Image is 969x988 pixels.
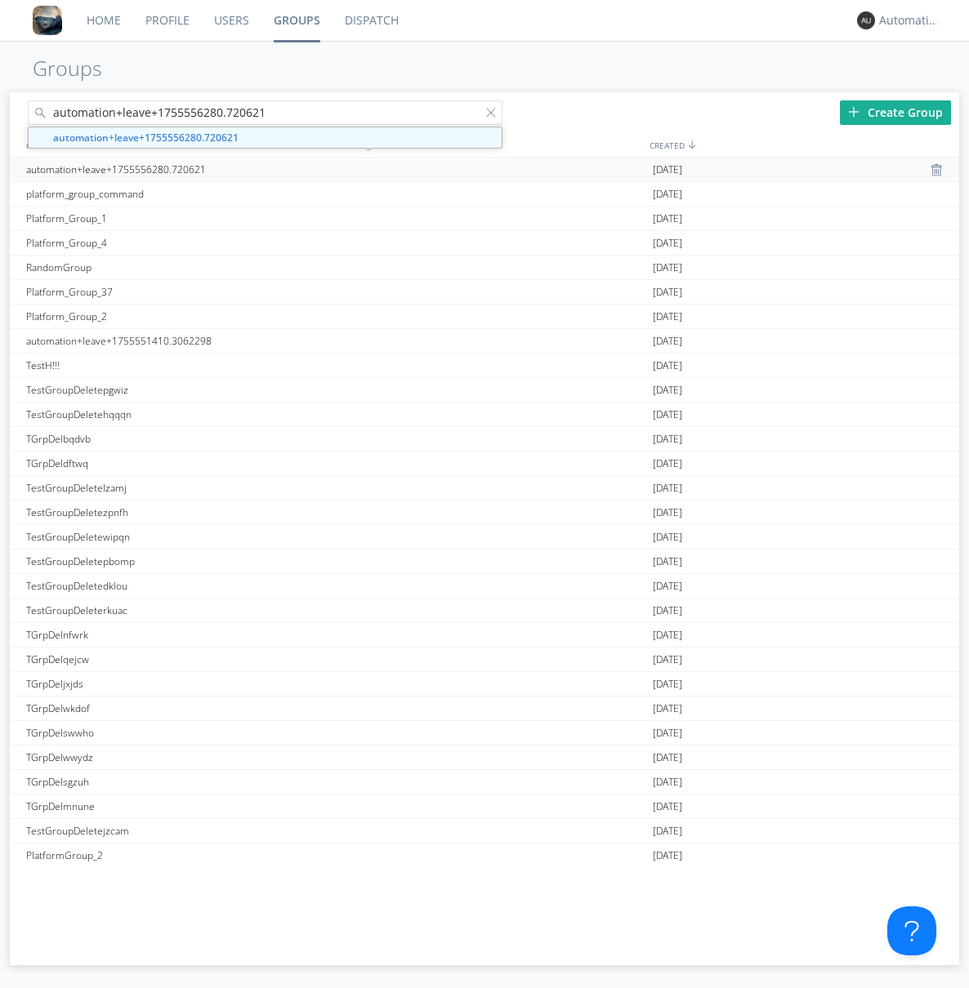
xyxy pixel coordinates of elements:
div: TGrpDelwkdof [22,696,333,720]
span: [DATE] [653,623,682,648]
span: [DATE] [653,158,682,182]
a: TGrpDelnfwrk[DATE] [10,623,959,648]
span: [DATE] [653,305,682,329]
span: [DATE] [653,476,682,501]
div: TGrpDeldftwq [22,452,333,475]
div: PlatformGroup_2 [22,843,333,867]
div: TestGroupDeletedklou [22,574,333,598]
div: TGrpDelnfwrk [22,623,333,647]
div: automation+leave+1755551410.3062298 [22,329,333,353]
div: platform_group_command [22,182,333,206]
a: TestGroupDeletezpnfh[DATE] [10,501,959,525]
a: TestGroupDeletehqqqn[DATE] [10,403,959,427]
a: TGrpDeljxjds[DATE] [10,672,959,696]
span: [DATE] [653,745,682,770]
span: [DATE] [653,427,682,452]
span: [DATE] [653,550,682,574]
div: Platform_Group_37 [22,280,333,304]
a: TestGroupDeletepbomp[DATE] [10,550,959,574]
div: Platform_Group_2 [22,305,333,328]
a: TestGroupDeletedklou[DATE] [10,574,959,599]
div: TestGroupDeletejzcam [22,819,333,843]
a: TestH!!![DATE] [10,354,959,378]
a: TGrpDelqejcw[DATE] [10,648,959,672]
a: Platform_Group_2[DATE] [10,305,959,329]
iframe: Toggle Customer Support [887,906,936,955]
div: TestGroupDeletepgwiz [22,378,333,402]
div: TGrpDelmnune [22,794,333,818]
div: GROUPS [22,133,328,157]
span: [DATE] [653,207,682,231]
div: TestGroupDeletelzamj [22,476,333,500]
a: TGrpDeldftwq[DATE] [10,452,959,476]
div: TestGroupDeleterkuac [22,599,333,622]
span: [DATE] [653,231,682,256]
span: [DATE] [653,501,682,525]
div: TGrpDelqejcw [22,648,333,671]
a: TestGroupDeletewipqn[DATE] [10,525,959,550]
a: Platform_Group_4[DATE] [10,231,959,256]
span: [DATE] [653,794,682,819]
span: [DATE] [653,696,682,721]
span: [DATE] [653,770,682,794]
a: TGrpDelbqdvb[DATE] [10,427,959,452]
span: [DATE] [653,819,682,843]
a: automation+leave+1755551410.3062298[DATE] [10,329,959,354]
div: automation+leave+1755556280.720621 [22,158,333,181]
div: Automation+0004 [879,12,940,29]
span: [DATE] [653,525,682,550]
a: platform_group_command[DATE] [10,182,959,207]
span: [DATE] [653,378,682,403]
span: [DATE] [653,721,682,745]
span: [DATE] [653,256,682,280]
span: [DATE] [653,403,682,427]
a: TestGroupDeletepgwiz[DATE] [10,378,959,403]
span: [DATE] [653,599,682,623]
span: [DATE] [653,648,682,672]
img: 8ff700cf5bab4eb8a436322861af2272 [33,6,62,35]
span: [DATE] [653,280,682,305]
div: TGrpDelwwydz [22,745,333,769]
div: TestGroupDeletepbomp [22,550,333,573]
div: TGrpDelbqdvb [22,427,333,451]
div: CREATED [645,133,960,157]
div: TestGroupDeletehqqqn [22,403,333,426]
div: TGrpDelswwho [22,721,333,745]
a: TGrpDelsgzuh[DATE] [10,770,959,794]
h1: Groups [33,57,969,80]
input: Search groups [28,100,502,125]
span: [DATE] [653,843,682,868]
span: [DATE] [653,574,682,599]
span: [DATE] [653,672,682,696]
strong: automation+leave+1755556280.720621 [53,131,239,145]
a: TestGroupDeletelzamj[DATE] [10,476,959,501]
a: Platform_Group_37[DATE] [10,280,959,305]
div: TestGroupDeletezpnfh [22,501,333,524]
div: TestGroupDeletewipqn [22,525,333,549]
a: Platform_Group_1[DATE] [10,207,959,231]
div: Create Group [840,100,951,125]
img: plus.svg [848,106,860,118]
span: [DATE] [653,354,682,378]
a: TestGroupDeletejzcam[DATE] [10,819,959,843]
a: TestGroupDeleterkuac[DATE] [10,599,959,623]
span: [DATE] [653,182,682,207]
a: TGrpDelswwho[DATE] [10,721,959,745]
a: TGrpDelmnune[DATE] [10,794,959,819]
a: PlatformGroup_2[DATE] [10,843,959,868]
a: TGrpDelwwydz[DATE] [10,745,959,770]
span: [DATE] [653,329,682,354]
div: RandomGroup [22,256,333,279]
a: automation+leave+1755556280.720621[DATE] [10,158,959,182]
span: [DATE] [653,452,682,476]
a: TGrpDelwkdof[DATE] [10,696,959,721]
div: TGrpDeljxjds [22,672,333,696]
div: Platform_Group_4 [22,231,333,255]
div: Platform_Group_1 [22,207,333,230]
div: TestH!!! [22,354,333,377]
div: TGrpDelsgzuh [22,770,333,794]
a: RandomGroup[DATE] [10,256,959,280]
img: 373638.png [857,11,875,29]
